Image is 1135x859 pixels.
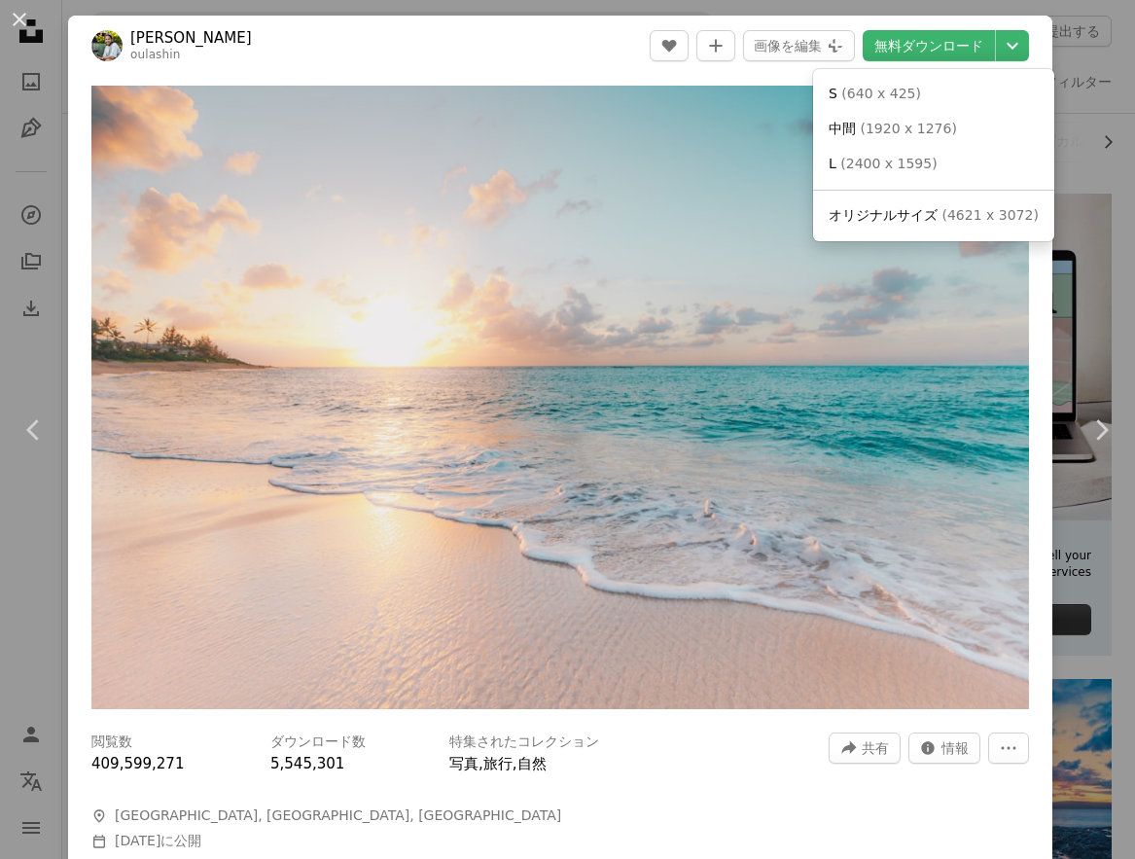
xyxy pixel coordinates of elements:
span: ( 4621 x 3072 ) [941,207,1038,223]
button: ダウンロードサイズを選択してください [996,30,1029,61]
span: L [829,156,836,171]
span: S [829,86,837,101]
div: ダウンロードサイズを選択してください [813,69,1054,241]
span: オリジナルサイズ [829,207,938,223]
span: ( 640 x 425 ) [841,86,921,101]
span: ( 2400 x 1595 ) [840,156,937,171]
span: 中間 [829,121,856,136]
span: ( 1920 x 1276 ) [860,121,956,136]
